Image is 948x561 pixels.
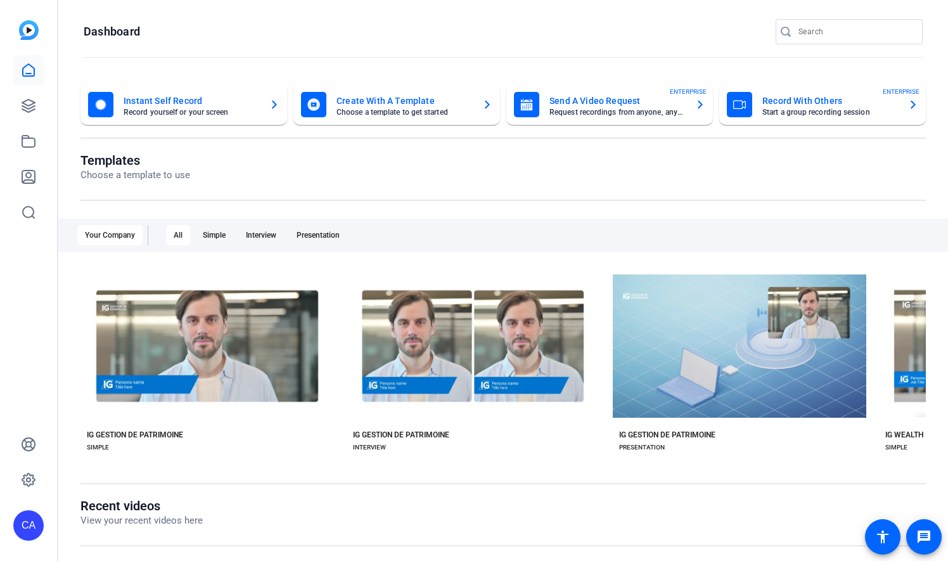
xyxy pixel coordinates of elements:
input: Search [798,24,913,39]
div: IG GESTION DE PATRIMOINE [353,430,449,440]
mat-icon: message [916,529,932,545]
button: Create With A TemplateChoose a template to get started [293,84,500,125]
span: ENTERPRISE [670,87,707,96]
mat-card-title: Record With Others [762,93,898,108]
mat-card-subtitle: Request recordings from anyone, anywhere [549,108,685,116]
h1: Recent videos [80,498,203,513]
h1: Dashboard [84,24,140,39]
mat-card-subtitle: Record yourself or your screen [124,108,259,116]
div: SIMPLE [885,442,907,453]
div: Presentation [289,225,347,245]
span: ENTERPRISE [883,87,919,96]
div: IG GESTION DE PATRIMOINE [619,430,715,440]
div: Simple [195,225,233,245]
div: Interview [238,225,284,245]
mat-card-subtitle: Start a group recording session [762,108,898,116]
p: View your recent videos here [80,513,203,528]
button: Instant Self RecordRecord yourself or your screen [80,84,287,125]
mat-card-title: Send A Video Request [549,93,685,108]
mat-card-title: Create With A Template [336,93,472,108]
mat-card-subtitle: Choose a template to get started [336,108,472,116]
button: Record With OthersStart a group recording sessionENTERPRISE [719,84,926,125]
div: All [166,225,190,245]
p: Choose a template to use [80,168,190,183]
h1: Templates [80,153,190,168]
mat-card-title: Instant Self Record [124,93,259,108]
div: CA [13,510,44,541]
img: blue-gradient.svg [19,20,39,40]
button: Send A Video RequestRequest recordings from anyone, anywhereENTERPRISE [506,84,713,125]
mat-icon: accessibility [875,529,890,545]
div: INTERVIEW [353,442,386,453]
div: IG GESTION DE PATRIMOINE [87,430,183,440]
div: PRESENTATION [619,442,665,453]
div: SIMPLE [87,442,109,453]
div: Your Company [77,225,143,245]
